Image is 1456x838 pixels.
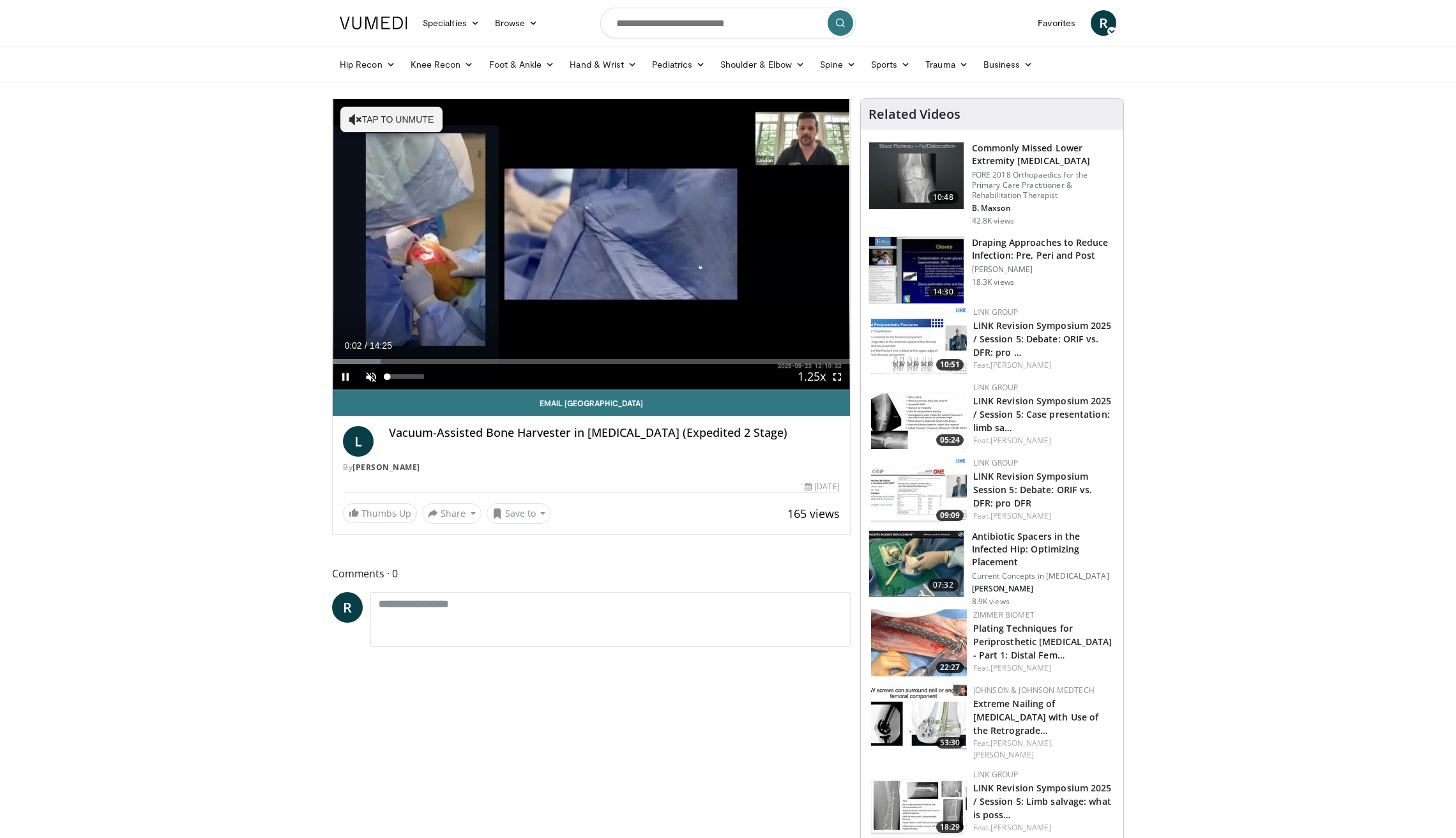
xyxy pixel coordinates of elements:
[370,340,392,351] span: 14:25
[973,435,1113,446] div: Feat.
[973,470,1093,509] a: LINK Revision Symposium Session 5: Debate: ORIF vs. DFR: pro DFR
[868,142,1116,226] a: 10:48 Commonly Missed Lower Extremity [MEDICAL_DATA] FORE 2018 Orthopaedics for the Primary Care ...
[928,286,959,298] span: 14:30
[415,10,487,36] a: Specialties
[343,426,374,457] a: L
[871,307,967,374] img: 396c6a47-3b7d-4d3c-a899-9817386b0f12.150x105_q85_crop-smart_upscale.jpg
[333,364,358,390] button: Pause
[972,597,1010,607] p: 8.9K views
[936,662,964,673] span: 22:27
[1030,10,1083,36] a: Favorites
[936,510,964,521] span: 09:09
[973,749,1034,760] a: [PERSON_NAME]
[868,236,1116,304] a: 14:30 Draping Approaches to Reduce Infection: Pre, Peri and Post [PERSON_NAME] 18.3K views
[824,364,850,390] button: Fullscreen
[973,622,1112,661] a: Plating Techniques for Periprosthetic [MEDICAL_DATA] - Part 1: Distal Fem…
[990,738,1053,749] a: [PERSON_NAME],
[333,99,850,390] video-js: Video Player
[972,530,1116,568] h3: Antibiotic Spacers in the Infected Hip: Optimizing Placement
[871,457,967,524] a: 09:09
[871,609,967,676] img: d9a74720-ed1c-49b9-8259-0b05c72e3d51.150x105_q85_crop-smart_upscale.jpg
[973,662,1113,674] div: Feat.
[936,434,964,446] span: 05:24
[871,769,967,836] a: 18:29
[1091,10,1116,36] a: R
[644,52,713,77] a: Pediatrics
[936,821,964,833] span: 18:29
[340,17,407,29] img: VuMedi Logo
[936,359,964,370] span: 10:51
[973,738,1113,761] div: Feat.
[787,506,840,521] span: 165 views
[863,52,918,77] a: Sports
[990,662,1051,673] a: [PERSON_NAME]
[972,584,1116,594] p: [PERSON_NAME]
[333,390,850,416] a: Email [GEOGRAPHIC_DATA]
[869,531,964,597] img: 7ad0b04b-4cf9-48dc-99db-6f45b56e2d70.150x105_q85_crop-smart_upscale.jpg
[403,52,482,77] a: Knee Recon
[973,822,1113,834] div: Feat.
[928,579,959,591] span: 07:32
[812,52,863,77] a: Spine
[972,236,1116,262] h3: Draping Approaches to Reduce Infection: Pre, Peri and Post
[973,510,1113,522] div: Feat.
[918,52,976,77] a: Trauma
[871,307,967,374] a: 10:51
[869,237,964,303] img: bKdxKv0jK92UJBOH4xMDoxOmdtO40mAx.150x105_q85_crop-smart_upscale.jpg
[976,52,1041,77] a: Business
[422,503,482,524] button: Share
[973,319,1112,358] a: LINK Revision Symposium 2025 / Session 5: Debate: ORIF vs. DFR: pro …
[972,277,1014,287] p: 18.3K views
[365,340,367,351] span: /
[990,510,1051,521] a: [PERSON_NAME]
[600,8,856,38] input: Search topics, interventions
[972,216,1014,226] p: 42.8K views
[353,462,420,473] a: [PERSON_NAME]
[562,52,644,77] a: Hand & Wrist
[936,737,964,749] span: 53:30
[990,360,1051,370] a: [PERSON_NAME]
[871,382,967,449] img: 1abc8f85-94d1-4a82-af5d-eafa9bee419a.150x105_q85_crop-smart_upscale.jpg
[332,52,403,77] a: Hip Recon
[868,107,960,122] h4: Related Videos
[973,382,1019,393] a: LINK Group
[333,359,850,364] div: Progress Bar
[972,264,1116,275] p: [PERSON_NAME]
[972,142,1116,167] h3: Commonly Missed Lower Extremity [MEDICAL_DATA]
[332,592,363,623] a: R
[973,360,1113,371] div: Feat.
[343,503,417,523] a: Thumbs Up
[343,462,840,473] div: By
[482,52,563,77] a: Foot & Ankle
[871,457,967,524] img: 73e915c3-eaa4-4f2f-b2b0-686299c5de92.150x105_q85_crop-smart_upscale.jpg
[973,457,1019,468] a: LINK Group
[973,782,1112,821] a: LINK Revision Symposium 2025 / Session 5: Limb salvage: what is poss…
[973,769,1019,780] a: LINK Group
[387,374,423,379] div: Volume Level
[389,426,840,440] h4: Vacuum-Assisted Bone Harvester in [MEDICAL_DATA] (Expedited 2 Stage)
[973,697,1099,736] a: Extreme Nailing of [MEDICAL_DATA] with Use of the Retrograde…
[871,382,967,449] a: 05:24
[871,769,967,836] img: cc288bf3-a1fa-4896-92c4-d329ac39a7f3.150x105_q85_crop-smart_upscale.jpg
[487,503,552,524] button: Save to
[871,685,967,752] img: 70d3341c-7180-4ac6-a1fb-92ff90186a6e.150x105_q85_crop-smart_upscale.jpg
[973,307,1019,317] a: LINK Group
[805,481,839,492] div: [DATE]
[990,822,1051,833] a: [PERSON_NAME]
[973,609,1035,620] a: Zimmer Biomet
[332,565,851,582] span: Comments 0
[973,685,1095,696] a: Johnson & Johnson MedTech
[487,10,546,36] a: Browse
[972,170,1116,201] p: FORE 2018 Orthopaedics for the Primary Care Practitioner & Rehabilitation Therapist
[799,364,824,390] button: Playback Rate
[871,685,967,752] a: 53:30
[972,571,1116,581] p: Current Concepts in [MEDICAL_DATA]
[358,364,384,390] button: Unmute
[869,142,964,209] img: 4aa379b6-386c-4fb5-93ee-de5617843a87.150x105_q85_crop-smart_upscale.jpg
[928,191,959,204] span: 10:48
[973,395,1112,434] a: LINK Revision Symposium 2025 / Session 5: Case presentation: limb sa…
[340,107,443,132] button: Tap to unmute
